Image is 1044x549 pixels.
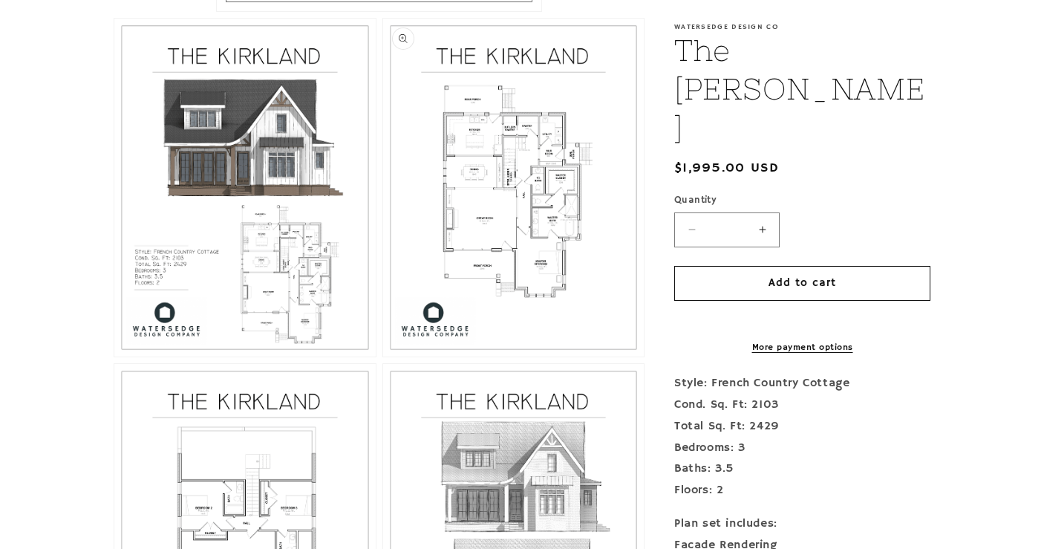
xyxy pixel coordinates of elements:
span: $1,995.00 USD [674,158,779,178]
p: Style: French Country Cottage Cond. Sq. Ft: 2103 Total Sq. Ft: 2429 Bedrooms: 3 Baths: 3.5 Floors: 2 [674,373,930,501]
div: Plan set includes: [674,513,930,535]
label: Quantity [674,193,930,208]
a: More payment options [674,341,930,354]
h1: The [PERSON_NAME] [674,31,930,147]
p: Watersedge Design Co [674,22,930,31]
button: Add to cart [674,266,930,301]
